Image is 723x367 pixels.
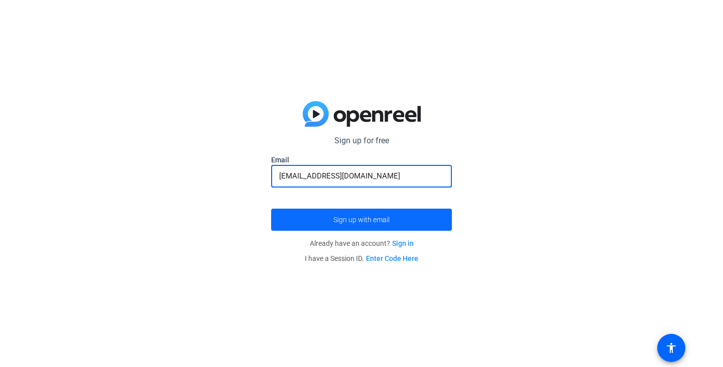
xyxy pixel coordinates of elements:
[366,254,418,262] a: Enter Code Here
[303,101,421,127] img: blue-gradient.svg
[305,254,418,262] span: I have a Session ID.
[271,155,452,165] label: Email
[665,342,677,354] mat-icon: accessibility
[310,239,414,247] span: Already have an account?
[271,135,452,147] p: Sign up for free
[279,170,444,182] input: Enter Email Address
[271,209,452,231] button: Sign up with email
[392,239,414,247] a: Sign in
